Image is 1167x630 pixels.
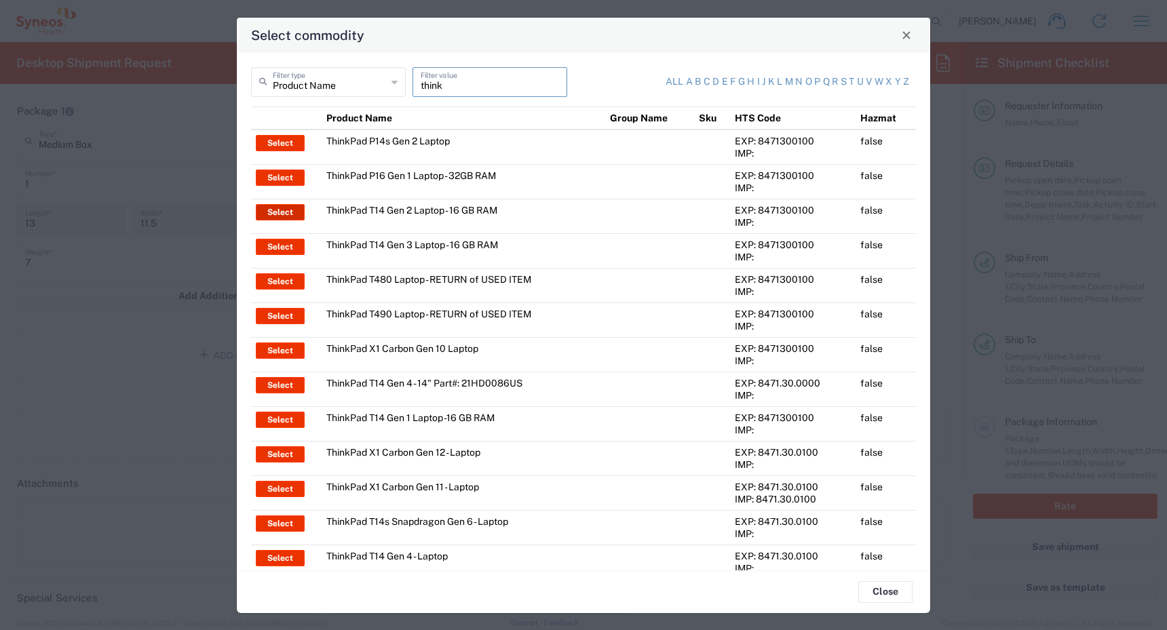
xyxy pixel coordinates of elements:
[849,75,854,89] a: t
[735,493,851,505] div: IMP: 8471.30.0100
[735,182,851,194] div: IMP:
[735,170,851,182] div: EXP: 8471300100
[856,372,916,406] td: false
[322,475,605,510] td: ThinkPad X1 Carbon Gen 11 - Laptop
[256,204,305,220] button: Select
[856,130,916,165] td: false
[256,342,305,359] button: Select
[735,424,851,436] div: IMP:
[735,377,851,389] div: EXP: 8471.30.0000
[322,510,605,545] td: ThinkPad T14s Snapdragon Gen 6 - Laptop
[735,355,851,367] div: IMP:
[730,106,856,130] th: HTS Code
[605,106,694,130] th: Group Name
[735,251,851,263] div: IMP:
[785,75,793,89] a: m
[875,75,883,89] a: w
[858,581,913,603] button: Close
[322,164,605,199] td: ThinkPad P16 Gen 1 Laptop - 32GB RAM
[322,441,605,475] td: ThinkPad X1 Carbon Gen 12 - Laptop
[256,273,305,290] button: Select
[735,273,851,286] div: EXP: 8471300100
[856,199,916,233] td: false
[747,75,754,89] a: h
[322,302,605,337] td: ThinkPad T490 Laptop - RETURN of USED ITEM
[735,528,851,540] div: IMP:
[256,412,305,428] button: Select
[256,550,305,566] button: Select
[856,106,916,130] th: Hazmat
[735,135,851,147] div: EXP: 8471300100
[735,320,851,332] div: IMP:
[251,25,364,45] h4: Select commodity
[897,26,916,45] button: Close
[735,550,851,562] div: EXP: 8471.30.0100
[695,75,701,89] a: b
[735,562,851,574] div: IMP:
[735,239,851,251] div: EXP: 8471300100
[768,75,775,89] a: k
[856,510,916,545] td: false
[757,75,760,89] a: i
[256,446,305,462] button: Select
[322,130,605,165] td: ThinkPad P14s Gen 2 Laptop
[735,481,851,493] div: EXP: 8471.30.0100
[735,458,851,471] div: IMP:
[832,75,838,89] a: r
[712,75,719,89] a: d
[735,308,851,320] div: EXP: 8471300100
[856,164,916,199] td: false
[251,106,916,579] table: Select commodity
[322,106,605,130] th: Product Name
[735,147,851,159] div: IMP:
[823,75,830,89] a: q
[322,545,605,579] td: ThinkPad T14 Gen 4 - Laptop
[735,342,851,355] div: EXP: 8471300100
[256,170,305,186] button: Select
[856,545,916,579] td: false
[856,302,916,337] td: false
[322,233,605,268] td: ThinkPad T14 Gen 3 Laptop - 16 GB RAM
[322,372,605,406] td: ThinkPad T14 Gen 4 - 14" Part#: 21HD0086US
[777,75,782,89] a: l
[885,75,892,89] a: x
[722,75,728,89] a: e
[686,75,693,89] a: a
[814,75,820,89] a: p
[735,389,851,401] div: IMP:
[857,75,864,89] a: u
[903,75,909,89] a: z
[735,446,851,458] div: EXP: 8471.30.0100
[841,75,847,89] a: s
[738,75,745,89] a: g
[856,475,916,510] td: false
[735,204,851,216] div: EXP: 8471300100
[256,515,305,532] button: Select
[256,377,305,393] button: Select
[704,75,710,89] a: c
[895,75,901,89] a: y
[256,308,305,324] button: Select
[322,406,605,441] td: ThinkPad T14 Gen 1 Laptop -16 GB RAM
[856,233,916,268] td: false
[322,337,605,372] td: ThinkPad X1 Carbon Gen 10 Laptop
[735,216,851,229] div: IMP:
[856,406,916,441] td: false
[856,441,916,475] td: false
[762,75,765,89] a: j
[666,75,683,89] a: All
[735,286,851,298] div: IMP:
[866,75,872,89] a: v
[256,481,305,497] button: Select
[735,412,851,424] div: EXP: 8471300100
[805,75,812,89] a: o
[795,75,803,89] a: n
[856,337,916,372] td: false
[322,268,605,302] td: ThinkPad T480 Laptop - RETURN of USED ITEM
[256,239,305,255] button: Select
[856,268,916,302] td: false
[730,75,735,89] a: f
[735,515,851,528] div: EXP: 8471.30.0100
[694,106,730,130] th: Sku
[256,135,305,151] button: Select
